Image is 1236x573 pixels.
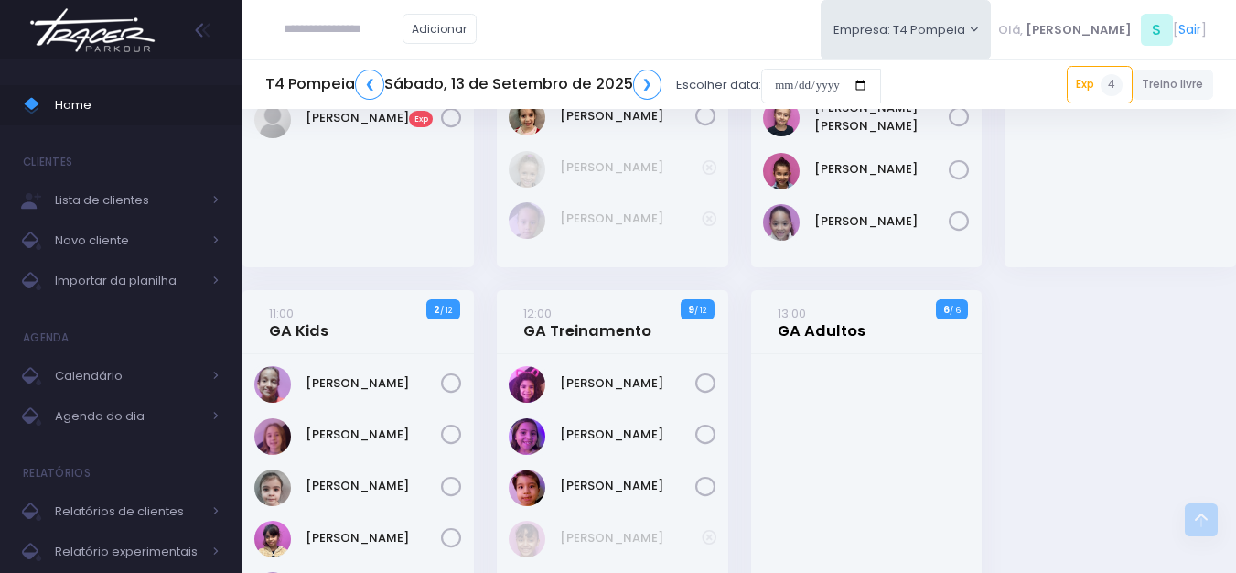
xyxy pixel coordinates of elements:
[23,319,70,356] h4: Agenda
[355,70,384,100] a: ❮
[523,305,552,322] small: 12:00
[254,366,291,403] img: Veridiana Jansen
[509,99,545,135] img: Maria eduarda comparsi nunes
[265,70,661,100] h5: T4 Pompeia Sábado, 13 de Setembro de 2025
[950,305,961,316] small: / 6
[306,374,441,393] a: [PERSON_NAME]
[306,109,441,127] a: [PERSON_NAME]Exp
[306,477,441,495] a: [PERSON_NAME]
[998,21,1023,39] span: Olá,
[943,302,950,317] strong: 6
[1178,20,1201,39] a: Sair
[269,305,294,322] small: 11:00
[254,418,291,455] img: Aurora Andreoni Mello
[269,304,328,341] a: 11:00GA Kids
[306,529,441,547] a: [PERSON_NAME]
[763,153,800,189] img: STELLA ARAUJO LAGUNA
[694,305,706,316] small: / 12
[814,212,950,231] a: [PERSON_NAME]
[778,304,865,341] a: 13:00GA Adultos
[523,304,651,341] a: 12:00GA Treinamento
[440,305,452,316] small: / 12
[560,210,702,228] a: [PERSON_NAME]
[254,102,291,138] img: Maya Andreotti Cardoso
[814,99,950,135] a: [PERSON_NAME] [PERSON_NAME]
[1101,74,1123,96] span: 4
[23,144,72,180] h4: Clientes
[991,9,1213,50] div: [ ]
[814,160,950,178] a: [PERSON_NAME]
[509,151,545,188] img: Cecília Mello
[403,14,478,44] a: Adicionar
[560,107,695,125] a: [PERSON_NAME]
[409,111,433,127] span: Exp
[55,189,201,212] span: Lista de clientes
[763,204,800,241] img: Sofia Sandes
[1141,14,1173,46] span: S
[763,100,800,136] img: Maria Júlia Santos Spada
[509,521,545,557] img: Júlia Caze Rodrigues
[1067,66,1133,103] a: Exp4
[633,70,662,100] a: ❯
[509,202,545,239] img: Naya R. H. Miranda
[55,500,201,524] span: Relatórios de clientes
[254,521,291,557] img: Clarice Lopes
[55,540,201,564] span: Relatório experimentais
[55,364,201,388] span: Calendário
[560,529,702,547] a: [PERSON_NAME]
[688,302,694,317] strong: 9
[55,269,201,293] span: Importar da planilha
[306,426,441,444] a: [PERSON_NAME]
[1133,70,1214,100] a: Treino livre
[509,470,545,506] img: Yumi Muller
[55,405,201,428] span: Agenda do dia
[1026,21,1132,39] span: [PERSON_NAME]
[254,470,291,506] img: Brunna Mateus De Paulo Alves
[560,158,702,177] a: [PERSON_NAME]
[23,455,91,492] h4: Relatórios
[55,93,220,117] span: Home
[560,426,695,444] a: [PERSON_NAME]
[509,366,545,403] img: Catarina souza ramos de Oliveira
[55,229,201,253] span: Novo cliente
[560,374,695,393] a: [PERSON_NAME]
[509,418,545,455] img: Heloisa Nivolone
[560,477,695,495] a: [PERSON_NAME]
[778,305,806,322] small: 13:00
[265,64,881,106] div: Escolher data:
[434,302,440,317] strong: 2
